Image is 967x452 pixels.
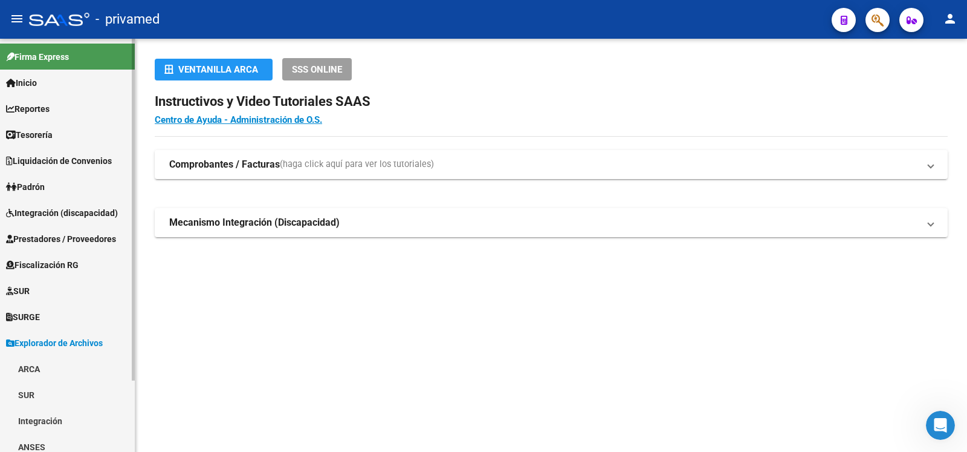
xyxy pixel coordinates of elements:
div: Ventanilla ARCA [164,59,263,80]
button: Ventanilla ARCA [155,59,273,80]
span: SUR [6,284,30,298]
span: Fiscalización RG [6,258,79,272]
span: Liquidación de Convenios [6,154,112,168]
a: Centro de Ayuda - Administración de O.S. [155,114,322,125]
span: Prestadores / Proveedores [6,232,116,246]
h2: Instructivos y Video Tutoriales SAAS [155,90,948,113]
mat-expansion-panel-header: Comprobantes / Facturas(haga click aquí para ver los tutoriales) [155,150,948,179]
span: Firma Express [6,50,69,64]
mat-icon: menu [10,11,24,26]
span: SSS ONLINE [292,64,342,75]
span: - privamed [95,6,160,33]
span: Inicio [6,76,37,90]
strong: Comprobantes / Facturas [169,158,280,171]
iframe: Intercom live chat [926,411,955,440]
mat-icon: person [943,11,957,26]
span: (haga click aquí para ver los tutoriales) [280,158,434,171]
span: SURGE [6,310,40,324]
strong: Mecanismo Integración (Discapacidad) [169,216,340,229]
span: Explorador de Archivos [6,336,103,350]
span: Tesorería [6,128,53,142]
span: Reportes [6,102,50,116]
mat-expansion-panel-header: Mecanismo Integración (Discapacidad) [155,208,948,237]
span: Padrón [6,180,45,194]
span: Integración (discapacidad) [6,206,118,220]
button: SSS ONLINE [282,58,352,80]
